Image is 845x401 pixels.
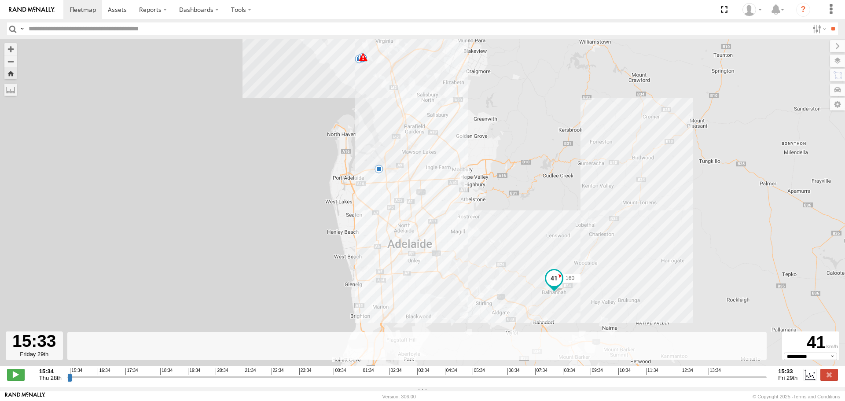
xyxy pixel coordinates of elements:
span: 160 [566,275,574,281]
span: 05:34 [473,368,485,375]
span: Thu 28th Aug 2025 [39,375,62,381]
span: 09:34 [591,368,603,375]
span: 02:34 [389,368,402,375]
span: 19:34 [188,368,200,375]
span: 10:34 [618,368,631,375]
div: Version: 306.00 [382,394,416,399]
span: 01:34 [362,368,374,375]
span: 21:34 [244,368,256,375]
img: rand-logo.svg [9,7,55,13]
span: 06:34 [507,368,520,375]
span: 07:34 [535,368,547,375]
span: 00:34 [334,368,346,375]
label: Search Filter Options [809,22,828,35]
strong: 15:34 [39,368,62,375]
span: 22:34 [272,368,284,375]
i: ? [796,3,810,17]
span: 08:34 [563,368,575,375]
strong: 15:33 [778,368,797,375]
span: 11:34 [646,368,658,375]
span: 17:34 [125,368,138,375]
a: Terms and Conditions [794,394,840,399]
label: Play/Stop [7,369,25,380]
span: 20:34 [216,368,228,375]
span: 04:34 [445,368,457,375]
div: Amin Vahidinezhad [739,3,765,16]
span: 18:34 [160,368,173,375]
span: 15:34 [70,368,82,375]
a: Visit our Website [5,392,45,401]
div: 41 [783,333,838,353]
span: Fri 29th Aug 2025 [778,375,797,381]
label: Measure [4,84,17,96]
button: Zoom out [4,55,17,67]
span: 16:34 [98,368,110,375]
span: 23:34 [299,368,312,375]
button: Zoom in [4,43,17,55]
label: Map Settings [830,98,845,110]
span: 12:34 [681,368,693,375]
div: © Copyright 2025 - [753,394,840,399]
span: 03:34 [417,368,430,375]
label: Search Query [18,22,26,35]
button: Zoom Home [4,67,17,79]
span: 13:34 [709,368,721,375]
label: Close [820,369,838,380]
